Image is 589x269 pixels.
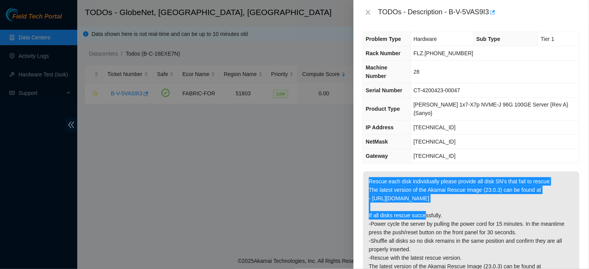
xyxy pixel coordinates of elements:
[414,139,456,145] span: [TECHNICAL_ID]
[378,6,580,19] div: TODOs - Description - B-V-5VAS9I3
[414,36,437,42] span: Hardware
[414,124,456,130] span: [TECHNICAL_ID]
[414,102,569,116] span: [PERSON_NAME] 1x7-X7p NVME-J 96G 100GE Server {Rev A}{Sanyo}
[366,124,394,130] span: IP Address
[366,153,388,159] span: Gateway
[366,36,401,42] span: Problem Type
[414,50,474,56] span: FLZ.[PHONE_NUMBER]
[366,87,402,93] span: Serial Number
[414,87,460,93] span: CT-4200423-00047
[541,36,554,42] span: Tier 1
[476,36,500,42] span: Sub Type
[414,153,456,159] span: [TECHNICAL_ID]
[365,9,371,15] span: close
[363,9,373,16] button: Close
[414,69,420,75] span: 28
[366,106,400,112] span: Product Type
[366,50,401,56] span: Rack Number
[366,64,387,79] span: Machine Number
[366,139,388,145] span: NetMask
